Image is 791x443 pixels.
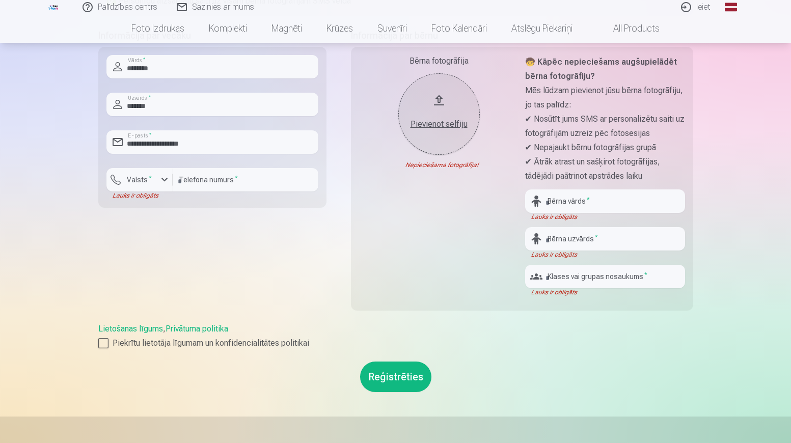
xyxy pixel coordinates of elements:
[48,4,60,10] img: /fa1
[525,251,685,259] div: Lauks ir obligāts
[525,112,685,141] p: ✔ Nosūtīt jums SMS ar personalizētu saiti uz fotogrāfijām uzreiz pēc fotosesijas
[119,14,197,43] a: Foto izdrukas
[106,191,173,200] div: Lauks ir obligāts
[525,57,677,81] strong: 🧒 Kāpēc nepieciešams augšupielādēt bērna fotogrāfiju?
[197,14,259,43] a: Komplekti
[419,14,499,43] a: Foto kalendāri
[408,118,470,130] div: Pievienot selfiju
[98,337,693,349] label: Piekrītu lietotāja līgumam un konfidencialitātes politikai
[98,323,693,349] div: ,
[525,84,685,112] p: Mēs lūdzam pievienot jūsu bērna fotogrāfiju, jo tas palīdz:
[314,14,365,43] a: Krūzes
[98,324,163,334] a: Lietošanas līgums
[525,213,685,221] div: Lauks ir obligāts
[365,14,419,43] a: Suvenīri
[499,14,585,43] a: Atslēgu piekariņi
[123,175,156,185] label: Valsts
[359,161,519,169] div: Nepieciešama fotogrāfija!
[398,73,480,155] button: Pievienot selfiju
[525,155,685,183] p: ✔ Ātrāk atrast un sašķirot fotogrāfijas, tādējādi paātrinot apstrādes laiku
[585,14,672,43] a: All products
[525,141,685,155] p: ✔ Nepajaukt bērnu fotogrāfijas grupā
[359,55,519,67] div: Bērna fotogrāfija
[525,288,685,296] div: Lauks ir obligāts
[106,168,173,191] button: Valsts*
[360,362,431,392] button: Reģistrēties
[166,324,228,334] a: Privātuma politika
[259,14,314,43] a: Magnēti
